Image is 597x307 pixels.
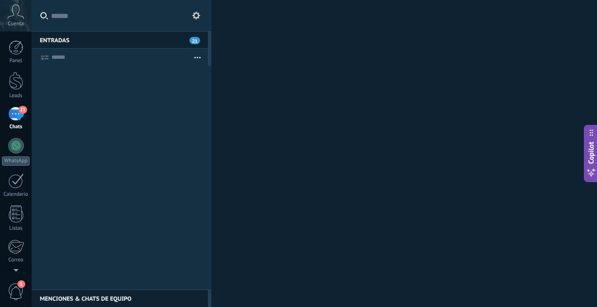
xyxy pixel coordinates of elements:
[32,31,208,49] div: Entradas
[17,280,25,288] span: 1
[2,156,30,166] div: WhatsApp
[8,21,24,27] span: Cuenta
[2,257,30,263] div: Correo
[189,37,200,44] span: 21
[2,191,30,198] div: Calendario
[18,106,27,114] span: 21
[2,58,30,64] div: Panel
[187,49,208,66] button: Más
[2,225,30,232] div: Listas
[586,142,596,164] span: Copilot
[2,93,30,99] div: Leads
[2,124,30,130] div: Chats
[32,290,208,307] div: Menciones & Chats de equipo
